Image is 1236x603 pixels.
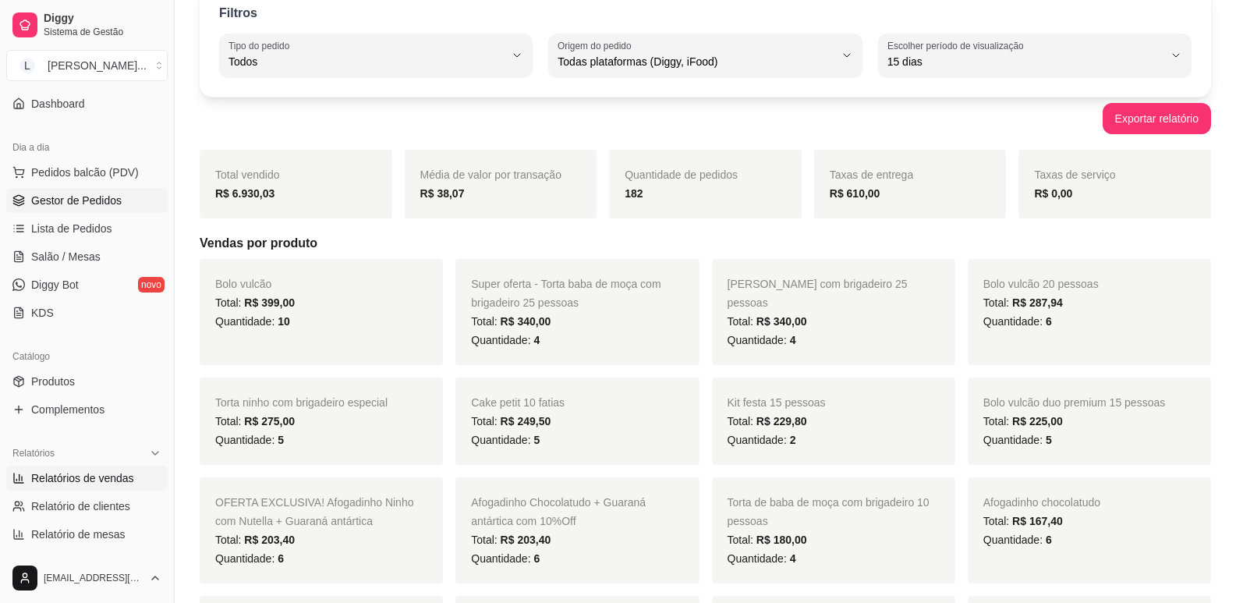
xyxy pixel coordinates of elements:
[471,396,565,409] span: Cake petit 10 fatias
[244,296,295,309] span: R$ 399,00
[31,470,134,486] span: Relatórios de vendas
[44,572,143,584] span: [EMAIL_ADDRESS][DOMAIN_NAME]
[6,160,168,185] button: Pedidos balcão (PDV)
[983,415,1063,427] span: Total:
[756,315,807,328] span: R$ 340,00
[471,534,551,546] span: Total:
[6,494,168,519] a: Relatório de clientes
[756,415,807,427] span: R$ 229,80
[625,168,738,181] span: Quantidade de pedidos
[215,415,295,427] span: Total:
[6,344,168,369] div: Catálogo
[830,187,880,200] strong: R$ 610,00
[983,434,1052,446] span: Quantidade:
[501,415,551,427] span: R$ 249,50
[983,296,1063,309] span: Total:
[1034,187,1072,200] strong: R$ 0,00
[533,434,540,446] span: 5
[215,534,295,546] span: Total:
[471,334,540,346] span: Quantidade:
[1012,415,1063,427] span: R$ 225,00
[6,6,168,44] a: DiggySistema de Gestão
[6,466,168,491] a: Relatórios de vendas
[278,434,284,446] span: 5
[625,187,643,200] strong: 182
[215,278,271,290] span: Bolo vulcão
[6,522,168,547] a: Relatório de mesas
[728,434,796,446] span: Quantidade:
[215,496,413,527] span: OFERTA EXCLUSIVA! Afogadinho Ninho com Nutella + Guaraná antártica
[6,397,168,422] a: Complementos
[1103,103,1211,134] button: Exportar relatório
[215,434,284,446] span: Quantidade:
[420,168,561,181] span: Média de valor por transação
[6,369,168,394] a: Produtos
[983,515,1063,527] span: Total:
[278,552,284,565] span: 6
[215,168,280,181] span: Total vendido
[558,39,636,52] label: Origem do pedido
[756,534,807,546] span: R$ 180,00
[48,58,147,73] div: [PERSON_NAME] ...
[983,396,1165,409] span: Bolo vulcão duo premium 15 pessoas
[420,187,465,200] strong: R$ 38,07
[31,96,85,112] span: Dashboard
[215,296,295,309] span: Total:
[1046,315,1052,328] span: 6
[31,402,104,417] span: Complementos
[983,315,1052,328] span: Quantidade:
[44,26,161,38] span: Sistema de Gestão
[6,216,168,241] a: Lista de Pedidos
[1046,534,1052,546] span: 6
[887,54,1163,69] span: 15 dias
[1034,168,1115,181] span: Taxas de serviço
[471,415,551,427] span: Total:
[471,496,646,527] span: Afogadinho Chocolatudo + Guaraná antártica com 10%Off
[728,278,908,309] span: [PERSON_NAME] com brigadeiro 25 pessoas
[728,396,826,409] span: Kit festa 15 pessoas
[215,187,274,200] strong: R$ 6.930,03
[6,272,168,297] a: Diggy Botnovo
[31,305,54,321] span: KDS
[878,34,1192,77] button: Escolher período de visualização15 dias
[728,552,796,565] span: Quantidade:
[790,552,796,565] span: 4
[200,234,1211,253] h5: Vendas por produto
[219,4,257,23] p: Filtros
[471,315,551,328] span: Total:
[6,559,168,597] button: [EMAIL_ADDRESS][DOMAIN_NAME]
[983,496,1100,509] span: Afogadinho chocolatudo
[830,168,913,181] span: Taxas de entrega
[471,278,660,309] span: Super oferta - Torta baba de moça com brigadeiro 25 pessoas
[887,39,1029,52] label: Escolher período de visualização
[6,50,168,81] button: Select a team
[244,534,295,546] span: R$ 203,40
[728,415,807,427] span: Total:
[12,447,55,459] span: Relatórios
[6,244,168,269] a: Salão / Mesas
[728,315,807,328] span: Total:
[533,552,540,565] span: 6
[558,54,834,69] span: Todas plataformas (Diggy, iFood)
[471,552,540,565] span: Quantidade:
[278,315,290,328] span: 10
[501,534,551,546] span: R$ 203,40
[215,552,284,565] span: Quantidade:
[215,396,388,409] span: Torta ninho com brigadeiro especial
[228,54,505,69] span: Todos
[31,249,101,264] span: Salão / Mesas
[1046,434,1052,446] span: 5
[790,434,796,446] span: 2
[215,315,290,328] span: Quantidade:
[244,415,295,427] span: R$ 275,00
[1012,515,1063,527] span: R$ 167,40
[19,58,35,73] span: L
[31,193,122,208] span: Gestor de Pedidos
[471,434,540,446] span: Quantidade:
[6,188,168,213] a: Gestor de Pedidos
[31,165,139,180] span: Pedidos balcão (PDV)
[501,315,551,328] span: R$ 340,00
[6,300,168,325] a: KDS
[31,527,126,542] span: Relatório de mesas
[548,34,862,77] button: Origem do pedidoTodas plataformas (Diggy, iFood)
